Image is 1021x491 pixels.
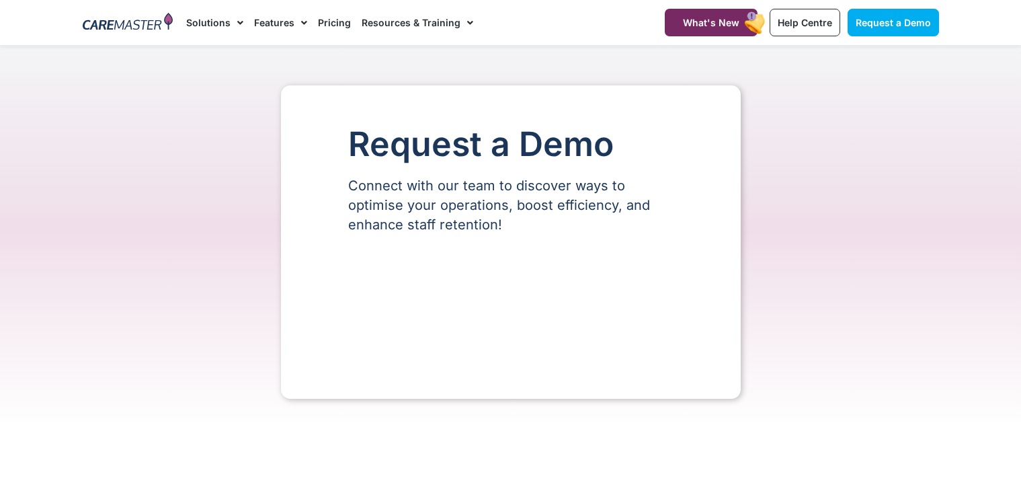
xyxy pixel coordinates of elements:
[83,13,173,33] img: CareMaster Logo
[665,9,758,36] a: What's New
[348,258,673,358] iframe: Form 0
[348,126,673,163] h1: Request a Demo
[778,17,832,28] span: Help Centre
[856,17,931,28] span: Request a Demo
[848,9,939,36] a: Request a Demo
[348,176,673,235] p: Connect with our team to discover ways to optimise your operations, boost efficiency, and enhance...
[770,9,840,36] a: Help Centre
[683,17,739,28] span: What's New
